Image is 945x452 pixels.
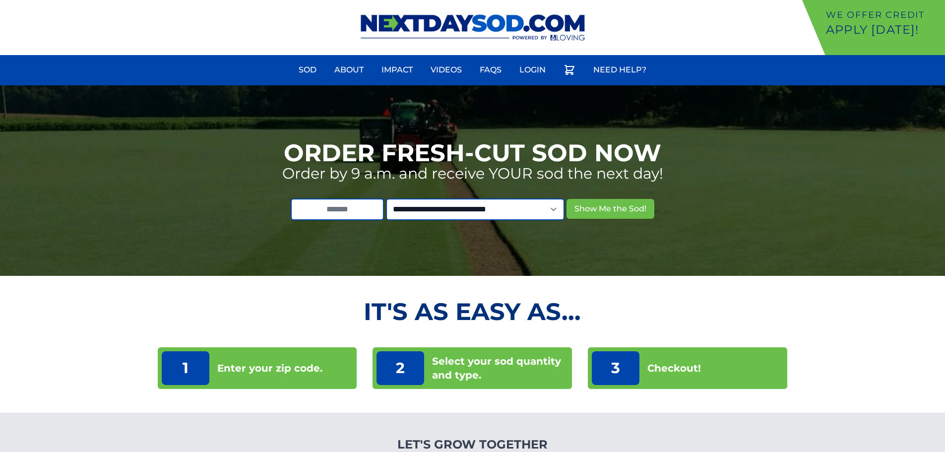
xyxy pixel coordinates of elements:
[425,58,468,82] a: Videos
[592,351,639,385] p: 3
[158,300,788,323] h2: It's as Easy As...
[513,58,552,82] a: Login
[826,22,941,38] p: Apply [DATE]!
[217,361,322,375] p: Enter your zip code.
[377,351,424,385] p: 2
[162,351,209,385] p: 1
[284,141,661,165] h1: Order Fresh-Cut Sod Now
[587,58,652,82] a: Need Help?
[826,8,941,22] p: We offer Credit
[647,361,701,375] p: Checkout!
[567,199,654,219] button: Show Me the Sod!
[474,58,507,82] a: FAQs
[282,165,663,183] p: Order by 9 a.m. and receive YOUR sod the next day!
[293,58,322,82] a: Sod
[432,354,568,382] p: Select your sod quantity and type.
[376,58,419,82] a: Impact
[328,58,370,82] a: About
